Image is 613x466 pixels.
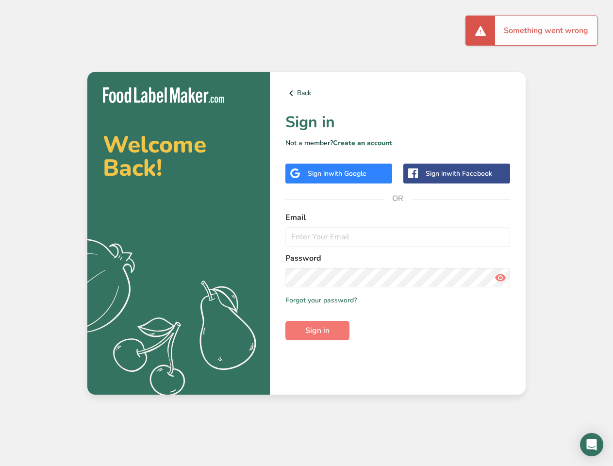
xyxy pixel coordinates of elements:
[103,133,254,180] h2: Welcome Back!
[285,321,349,340] button: Sign in
[333,138,392,148] a: Create an account
[285,111,510,134] h1: Sign in
[495,16,597,45] div: Something went wrong
[285,252,510,264] label: Password
[285,212,510,223] label: Email
[329,169,366,178] span: with Google
[285,295,357,305] a: Forgot your password?
[305,325,330,336] span: Sign in
[308,168,366,179] div: Sign in
[285,227,510,247] input: Enter Your Email
[580,433,603,456] div: Open Intercom Messenger
[285,87,510,99] a: Back
[103,87,224,103] img: Food Label Maker
[426,168,492,179] div: Sign in
[447,169,492,178] span: with Facebook
[383,184,413,213] span: OR
[285,138,510,148] p: Not a member?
